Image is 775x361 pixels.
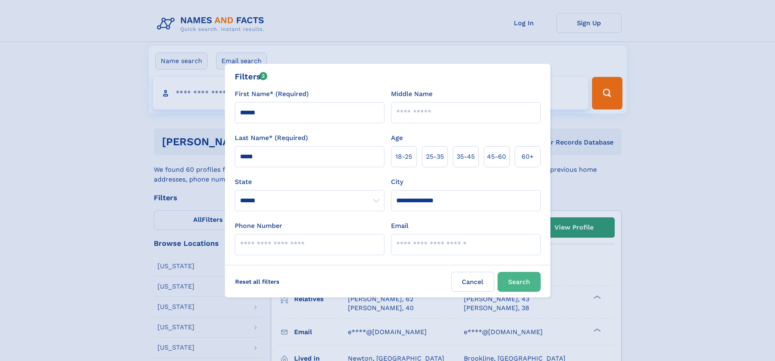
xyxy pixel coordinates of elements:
span: 25‑35 [426,152,444,162]
span: 60+ [522,152,534,162]
span: 35‑45 [456,152,475,162]
label: Cancel [451,272,494,292]
label: Last Name* (Required) [235,133,308,143]
label: State [235,177,384,187]
span: 45‑60 [487,152,506,162]
label: Middle Name [391,89,432,99]
label: Phone Number [235,221,282,231]
label: Email [391,221,408,231]
label: Age [391,133,403,143]
div: Filters [235,70,268,83]
label: First Name* (Required) [235,89,309,99]
label: Reset all filters [230,272,285,291]
span: 18‑25 [395,152,412,162]
button: Search [498,272,541,292]
label: City [391,177,403,187]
